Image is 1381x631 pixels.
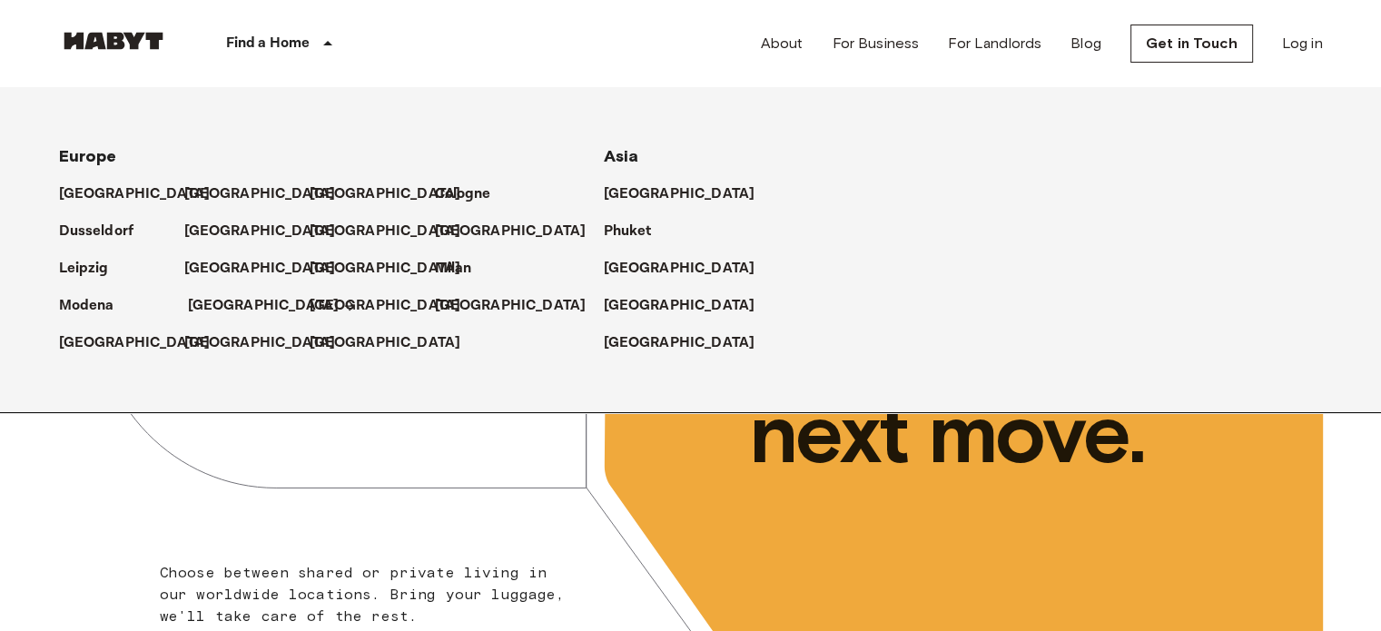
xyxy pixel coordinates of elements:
[59,146,117,166] span: Europe
[604,221,670,242] a: Phuket
[59,332,229,354] a: [GEOGRAPHIC_DATA]
[435,295,605,317] a: [GEOGRAPHIC_DATA]
[1282,33,1323,54] a: Log in
[604,258,774,280] a: [GEOGRAPHIC_DATA]
[604,332,774,354] a: [GEOGRAPHIC_DATA]
[310,332,479,354] a: [GEOGRAPHIC_DATA]
[1130,25,1253,63] a: Get in Touch
[226,33,311,54] p: Find a Home
[59,258,127,280] a: Leipzig
[59,183,211,205] p: [GEOGRAPHIC_DATA]
[604,146,639,166] span: Asia
[160,562,577,627] p: Choose between shared or private living in our worldwide locations. Bring your luggage, we'll tak...
[604,221,652,242] p: Phuket
[59,332,211,354] p: [GEOGRAPHIC_DATA]
[59,32,168,50] img: Habyt
[435,183,509,205] a: Cologne
[188,295,358,317] a: [GEOGRAPHIC_DATA]
[832,33,919,54] a: For Business
[59,258,109,280] p: Leipzig
[310,258,479,280] a: [GEOGRAPHIC_DATA]
[59,221,134,242] p: Dusseldorf
[310,221,461,242] p: [GEOGRAPHIC_DATA]
[604,332,755,354] p: [GEOGRAPHIC_DATA]
[184,258,336,280] p: [GEOGRAPHIC_DATA]
[435,258,472,280] p: Milan
[435,221,605,242] a: [GEOGRAPHIC_DATA]
[310,183,479,205] a: [GEOGRAPHIC_DATA]
[59,295,133,317] a: Modena
[604,258,755,280] p: [GEOGRAPHIC_DATA]
[184,221,354,242] a: [GEOGRAPHIC_DATA]
[188,295,340,317] p: [GEOGRAPHIC_DATA]
[435,221,587,242] p: [GEOGRAPHIC_DATA]
[310,295,479,317] a: [GEOGRAPHIC_DATA]
[604,183,755,205] p: [GEOGRAPHIC_DATA]
[184,332,354,354] a: [GEOGRAPHIC_DATA]
[435,183,491,205] p: Cologne
[604,295,755,317] p: [GEOGRAPHIC_DATA]
[59,183,229,205] a: [GEOGRAPHIC_DATA]
[184,258,354,280] a: [GEOGRAPHIC_DATA]
[59,221,153,242] a: Dusseldorf
[184,332,336,354] p: [GEOGRAPHIC_DATA]
[310,258,461,280] p: [GEOGRAPHIC_DATA]
[604,295,774,317] a: [GEOGRAPHIC_DATA]
[435,295,587,317] p: [GEOGRAPHIC_DATA]
[948,33,1041,54] a: For Landlords
[59,295,114,317] p: Modena
[310,295,461,317] p: [GEOGRAPHIC_DATA]
[184,183,354,205] a: [GEOGRAPHIC_DATA]
[310,221,479,242] a: [GEOGRAPHIC_DATA]
[310,332,461,354] p: [GEOGRAPHIC_DATA]
[184,183,336,205] p: [GEOGRAPHIC_DATA]
[604,183,774,205] a: [GEOGRAPHIC_DATA]
[184,221,336,242] p: [GEOGRAPHIC_DATA]
[1070,33,1101,54] a: Blog
[310,183,461,205] p: [GEOGRAPHIC_DATA]
[761,33,804,54] a: About
[435,258,490,280] a: Milan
